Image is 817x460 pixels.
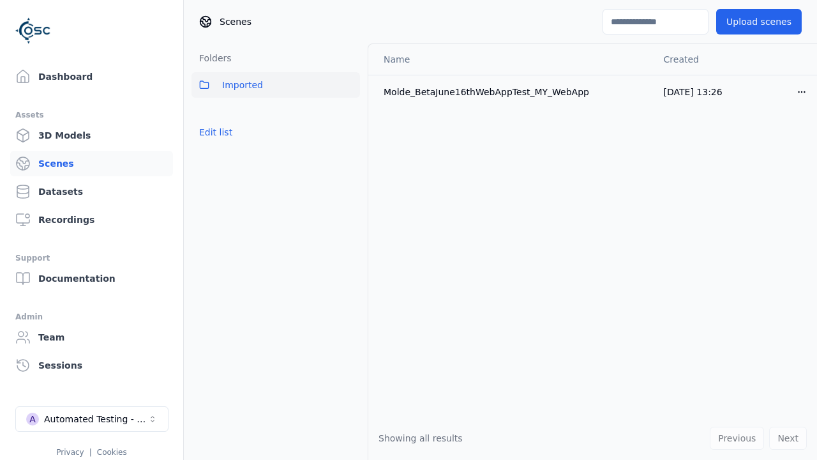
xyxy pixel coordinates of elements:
a: Privacy [56,448,84,457]
span: Imported [222,77,263,93]
button: Edit list [191,121,240,144]
button: Upload scenes [716,9,802,34]
a: Recordings [10,207,173,233]
a: Team [10,325,173,350]
th: Name [368,44,654,75]
button: Select a workspace [15,406,169,432]
a: Scenes [10,151,173,176]
div: A [26,413,39,425]
div: Admin [15,309,168,325]
button: Imported [191,72,360,98]
a: Sessions [10,353,173,378]
a: Documentation [10,266,173,291]
img: Logo [15,13,51,49]
a: 3D Models [10,123,173,148]
a: Cookies [97,448,127,457]
a: Dashboard [10,64,173,89]
th: Created [654,44,786,75]
h3: Folders [191,52,232,65]
span: Showing all results [379,433,463,443]
div: Molde_BetaJune16thWebAppTest_MY_WebApp [384,86,643,98]
div: Automated Testing - Playwright [44,413,147,425]
a: Datasets [10,179,173,204]
div: Assets [15,107,168,123]
span: | [89,448,92,457]
div: Support [15,250,168,266]
span: Scenes [220,15,251,28]
span: [DATE] 13:26 [664,87,723,97]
